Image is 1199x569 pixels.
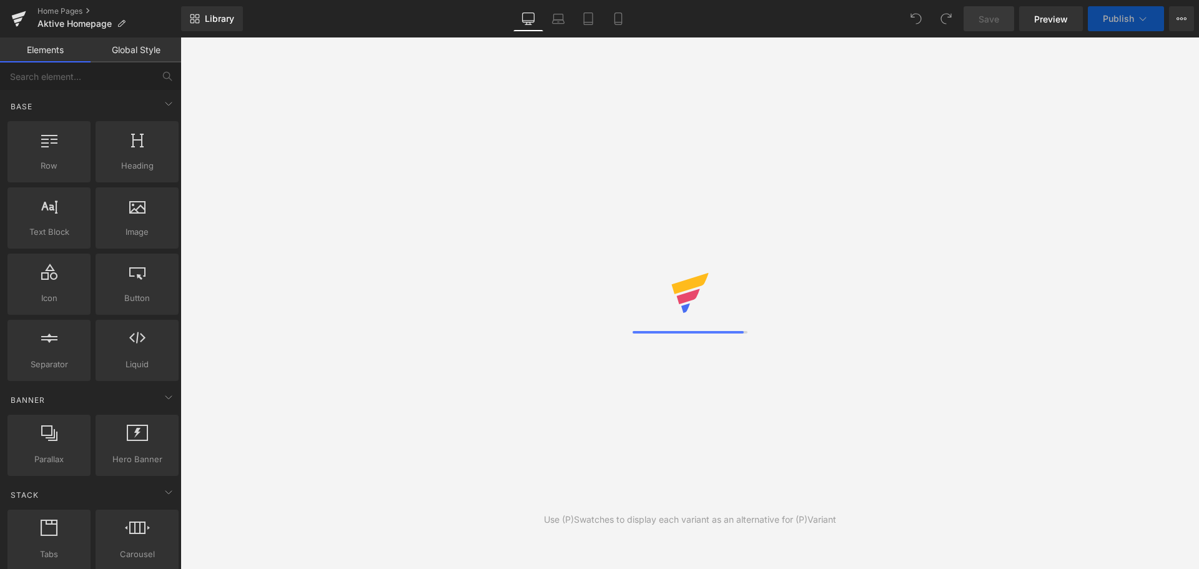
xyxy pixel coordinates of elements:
span: Button [99,292,175,305]
span: Library [205,13,234,24]
span: Publish [1103,14,1134,24]
a: Laptop [543,6,573,31]
a: New Library [181,6,243,31]
span: Text Block [11,225,87,239]
span: Separator [11,358,87,371]
span: Preview [1034,12,1068,26]
span: Stack [9,489,40,501]
a: Tablet [573,6,603,31]
span: Aktive Homepage [37,19,112,29]
span: Save [979,12,999,26]
a: Home Pages [37,6,181,16]
button: Redo [934,6,959,31]
span: Banner [9,394,46,406]
a: Mobile [603,6,633,31]
span: Tabs [11,548,87,561]
span: Icon [11,292,87,305]
span: Carousel [99,548,175,561]
button: Undo [904,6,929,31]
span: Image [99,225,175,239]
button: Publish [1088,6,1164,31]
div: Use (P)Swatches to display each variant as an alternative for (P)Variant [544,513,836,527]
span: Heading [99,159,175,172]
button: More [1169,6,1194,31]
span: Parallax [11,453,87,466]
a: Preview [1019,6,1083,31]
a: Global Style [91,37,181,62]
span: Liquid [99,358,175,371]
span: Base [9,101,34,112]
span: Hero Banner [99,453,175,466]
span: Row [11,159,87,172]
a: Desktop [513,6,543,31]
